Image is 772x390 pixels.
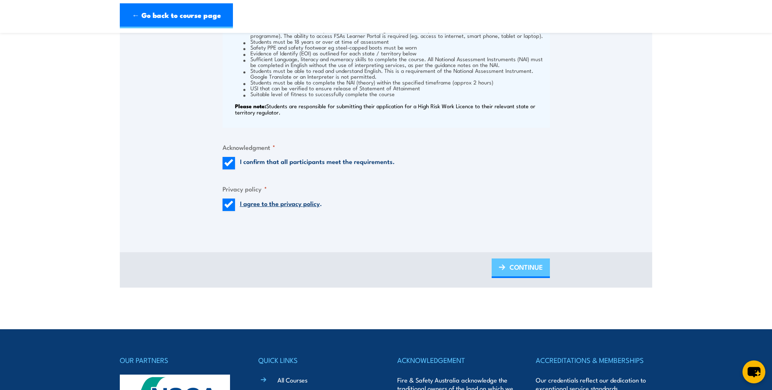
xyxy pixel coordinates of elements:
[510,256,543,278] span: CONTINUE
[223,142,275,152] legend: Acknowledgment
[536,354,652,366] h4: ACCREDITATIONS & MEMBERSHIPS
[240,199,322,211] label: .
[243,85,548,91] li: USI that can be verified to ensure release of Statement of Attainment
[492,258,550,278] a: CONTINUE
[258,354,375,366] h4: QUICK LINKS
[243,44,548,50] li: Safety PPE and safety footwear eg steel-capped boots must be worn
[243,91,548,97] li: Suitable level of fitness to successfully complete the course
[223,184,267,194] legend: Privacy policy
[120,3,233,28] a: ← Go back to course page
[240,199,320,208] a: I agree to the privacy policy
[243,67,548,79] li: Students must be able to read and understand English. This is a requirement of the National Asses...
[397,354,514,366] h4: ACKNOWLEDGEMENT
[742,360,765,383] button: chat-button
[243,50,548,56] li: Evidence of Identify (EOI) as outlined for each state / territory below
[235,102,266,110] strong: Please note:
[120,354,236,366] h4: OUR PARTNERS
[243,38,548,44] li: Students must be 18 years or over at time of assessment
[243,79,548,85] li: Students must be able to complete the NAI (theory) within the specified timeframe (approx 2 hours)
[277,375,307,384] a: All Courses
[243,56,548,67] li: Sufficient Language, literacy and numeracy skills to complete the course. All National Assessment...
[235,103,548,115] p: Students are responsible for submitting their application for a High Risk Work Licence to their r...
[240,157,395,169] label: I confirm that all participants meet the requirements.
